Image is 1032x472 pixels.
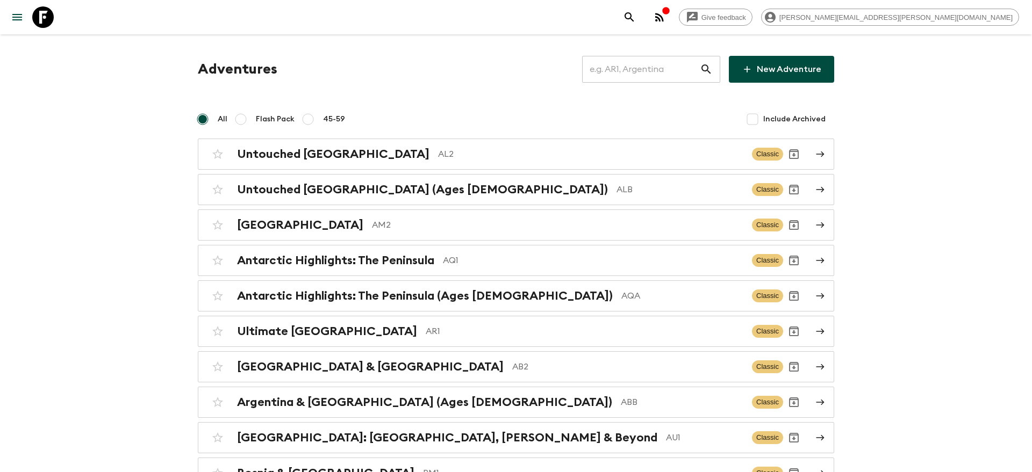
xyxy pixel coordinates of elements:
[761,9,1019,26] div: [PERSON_NAME][EMAIL_ADDRESS][PERSON_NAME][DOMAIN_NAME]
[198,280,834,311] a: Antarctic Highlights: The Peninsula (Ages [DEMOGRAPHIC_DATA])AQAClassicArchive
[237,147,429,161] h2: Untouched [GEOGRAPHIC_DATA]
[237,431,657,445] h2: [GEOGRAPHIC_DATA]: [GEOGRAPHIC_DATA], [PERSON_NAME] & Beyond
[198,59,277,80] h1: Adventures
[773,13,1019,21] span: [PERSON_NAME][EMAIL_ADDRESS][PERSON_NAME][DOMAIN_NAME]
[256,114,295,125] span: Flash Pack
[752,254,783,267] span: Classic
[512,360,743,373] p: AB2
[218,114,227,125] span: All
[617,183,743,196] p: ALB
[237,395,612,409] h2: Argentina & [GEOGRAPHIC_DATA] (Ages [DEMOGRAPHIC_DATA])
[783,179,805,200] button: Archive
[6,6,28,28] button: menu
[679,9,752,26] a: Give feedback
[438,148,743,161] p: AL2
[783,214,805,236] button: Archive
[752,219,783,231] span: Classic
[443,254,743,267] p: AQ1
[621,396,743,409] p: ABB
[783,250,805,271] button: Archive
[198,316,834,347] a: Ultimate [GEOGRAPHIC_DATA]AR1ClassicArchive
[198,209,834,241] a: [GEOGRAPHIC_DATA]AM2ClassicArchive
[752,183,783,196] span: Classic
[729,56,834,83] a: New Adventure
[621,289,743,302] p: AQA
[323,114,345,125] span: 45-59
[752,431,783,444] span: Classic
[619,6,640,28] button: search adventures
[237,183,608,197] h2: Untouched [GEOGRAPHIC_DATA] (Ages [DEMOGRAPHIC_DATA])
[783,143,805,165] button: Archive
[752,289,783,302] span: Classic
[783,391,805,413] button: Archive
[237,218,363,232] h2: [GEOGRAPHIC_DATA]
[763,114,826,125] span: Include Archived
[783,427,805,448] button: Archive
[372,219,743,231] p: AM2
[198,139,834,170] a: Untouched [GEOGRAPHIC_DATA]AL2ClassicArchive
[752,325,783,338] span: Classic
[198,387,834,418] a: Argentina & [GEOGRAPHIC_DATA] (Ages [DEMOGRAPHIC_DATA])ABBClassicArchive
[426,325,743,338] p: AR1
[198,422,834,453] a: [GEOGRAPHIC_DATA]: [GEOGRAPHIC_DATA], [PERSON_NAME] & BeyondAU1ClassicArchive
[582,54,700,84] input: e.g. AR1, Argentina
[752,148,783,161] span: Classic
[237,289,613,303] h2: Antarctic Highlights: The Peninsula (Ages [DEMOGRAPHIC_DATA])
[783,321,805,342] button: Archive
[783,356,805,377] button: Archive
[237,360,504,374] h2: [GEOGRAPHIC_DATA] & [GEOGRAPHIC_DATA]
[198,245,834,276] a: Antarctic Highlights: The PeninsulaAQ1ClassicArchive
[237,324,417,338] h2: Ultimate [GEOGRAPHIC_DATA]
[752,360,783,373] span: Classic
[198,351,834,382] a: [GEOGRAPHIC_DATA] & [GEOGRAPHIC_DATA]AB2ClassicArchive
[666,431,743,444] p: AU1
[237,253,434,267] h2: Antarctic Highlights: The Peninsula
[783,285,805,307] button: Archive
[696,13,752,21] span: Give feedback
[198,174,834,205] a: Untouched [GEOGRAPHIC_DATA] (Ages [DEMOGRAPHIC_DATA])ALBClassicArchive
[752,396,783,409] span: Classic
